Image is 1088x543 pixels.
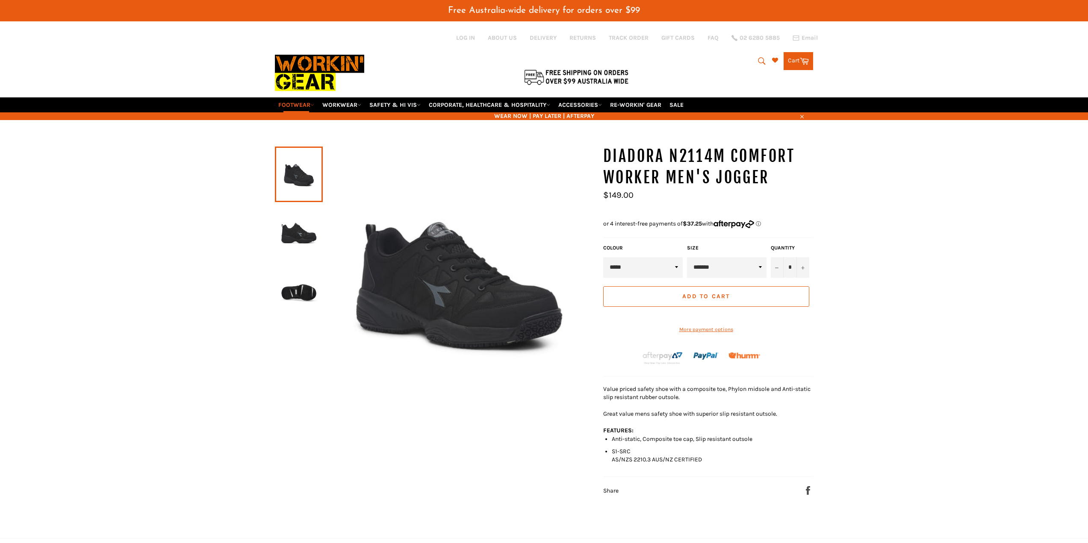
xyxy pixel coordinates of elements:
a: SALE [666,97,687,112]
label: Size [687,244,767,252]
span: Share [603,487,619,494]
a: DELIVERY [530,34,557,42]
span: AS/NZS 2210.3 AUS/NZ CERTIFIED [612,456,702,463]
img: DIADORA N2114M COMFORT WORKER MEN'S JOGGER - Workin' Gear [279,265,318,312]
button: Add to Cart [603,286,809,307]
a: FAQ [708,34,719,42]
a: WORKWEAR [319,97,365,112]
span: S1-SRC [612,448,631,455]
a: CORPORATE, HEALTHCARE & HOSPITALITY [425,97,554,112]
p: Value priced safety shoe with a composite toe, Phylon midsole and Anti-static slip resistant rubb... [603,385,814,402]
span: Free Australia-wide delivery for orders over $99 [448,6,640,15]
a: FOOTWEAR [275,97,318,112]
a: TRACK ORDER [609,34,649,42]
a: Log in [456,34,475,41]
a: 02 6280 5885 [731,35,780,41]
a: RETURNS [569,34,596,42]
a: Email [793,35,818,41]
a: GIFT CARDS [661,34,695,42]
img: DIADORA N2114M COMFORT WORKER MEN'S JOGGER - Workin' Gear [279,208,318,255]
a: SAFETY & HI VIS [366,97,424,112]
img: Humm_core_logo_RGB-01_300x60px_small_195d8312-4386-4de7-b182-0ef9b6303a37.png [728,352,760,359]
a: RE-WORKIN' GEAR [607,97,665,112]
span: Email [802,35,818,41]
button: Increase item quantity by one [796,257,809,278]
img: Flat $9.95 shipping Australia wide [523,68,630,86]
a: ACCESSORIES [555,97,605,112]
a: Cart [784,52,813,70]
label: Quantity [771,244,809,252]
a: ABOUT US [488,34,517,42]
span: WEAR NOW | PAY LATER | AFTERPAY [275,112,814,120]
img: Afterpay-Logo-on-dark-bg_large.png [642,351,684,365]
span: Great value mens safety shoe with superior slip resistant outsole. [603,410,777,417]
button: Reduce item quantity by one [771,257,784,278]
h1: DIADORA N2114M COMFORT WORKER MEN'S JOGGER [603,146,814,188]
img: DIADORA N2114M COMFORT WORKER MEN'S JOGGER - Workin' Gear [323,146,595,417]
span: FEATURES: [603,427,634,434]
span: $149.00 [603,190,634,200]
label: COLOUR [603,244,683,252]
span: Add to Cart [682,293,730,300]
li: Anti-static, Composite toe cap, Slip resistant outsole [612,435,814,443]
a: More payment options [603,326,809,333]
img: Workin Gear leaders in Workwear, Safety Boots, PPE, Uniforms. Australia's No.1 in Workwear [275,49,364,97]
span: 02 6280 5885 [740,35,780,41]
img: paypal.png [693,343,719,369]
